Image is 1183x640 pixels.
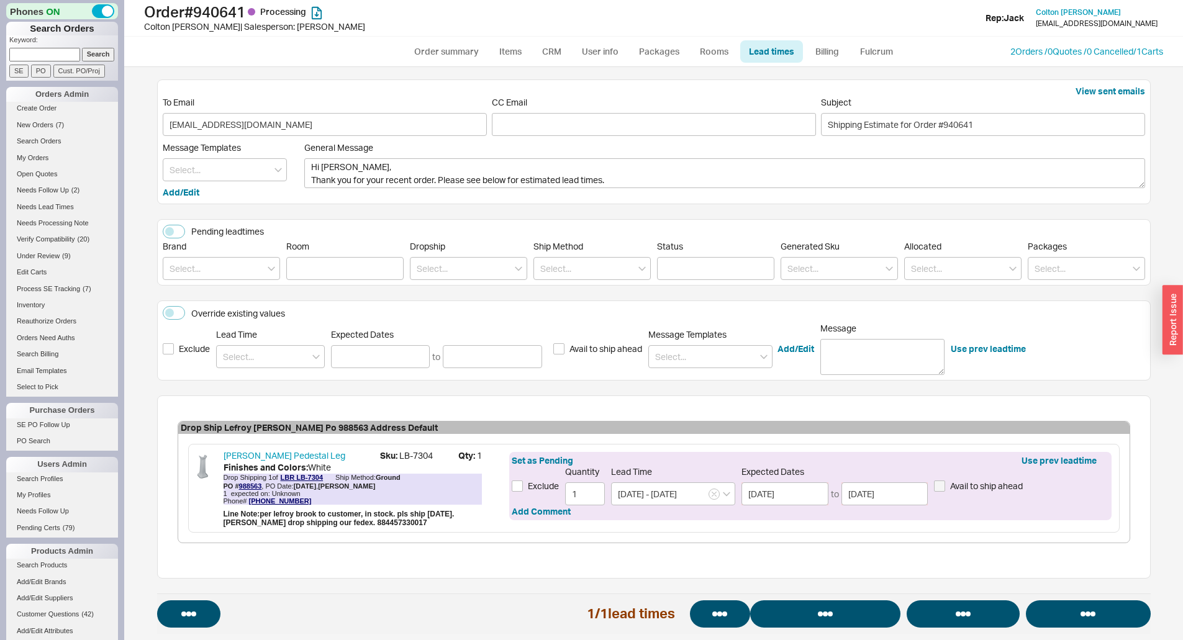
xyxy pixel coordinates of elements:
[163,142,241,153] span: Message Templates
[1133,46,1163,56] a: /1Carts
[56,121,64,128] span: ( 7 )
[6,168,118,181] a: Open Quotes
[740,40,803,63] a: Lead times
[17,219,89,227] span: Needs Processing Note
[294,482,316,490] b: [DATE]
[380,449,458,462] span: LB-7304
[6,489,118,502] a: My Profiles
[260,6,306,17] span: Processing
[6,266,118,279] a: Edit Carts
[304,158,1145,188] textarea: General Message
[1022,454,1097,467] button: Use prev leadtime
[224,490,229,497] span: 1
[777,343,814,355] button: Add/Edit
[553,343,564,354] input: Avail to ship ahead
[6,575,118,588] a: Add/Edit Brands
[6,184,118,197] a: Needs Follow Up(2)
[587,604,675,623] div: 1 / 1 lead times
[6,521,118,534] a: Pending Certs(79)
[17,524,60,531] span: Pending Certs
[528,480,559,492] span: Exclude
[1009,266,1017,271] svg: open menu
[904,241,941,251] span: Allocated
[163,257,280,280] input: Select...
[6,282,118,295] a: Process SE Tracking(7)
[512,505,571,518] button: Add Comment
[886,266,893,271] svg: open menu
[163,225,185,238] button: Pending leadtimes
[17,252,60,259] span: Under Review
[6,135,118,148] a: Search Orders
[1036,8,1121,17] a: Colton [PERSON_NAME]
[6,3,118,19] div: Phones
[239,482,262,490] a: 988563
[6,331,118,345] a: Orders Need Auths
[17,235,75,243] span: Verify Compatibility
[224,490,482,505] div: Phone#
[9,65,29,78] input: SE
[6,472,118,485] a: Search Profiles
[46,5,60,18] span: ON
[6,403,118,418] div: Purchase Orders
[163,186,199,199] button: Add/Edit
[268,266,275,271] svg: open menu
[191,307,285,320] div: Override existing values
[6,544,118,559] div: Products Admin
[760,354,768,359] svg: open menu
[851,40,902,63] a: Fulcrum
[71,186,79,194] span: ( 2 )
[163,343,174,354] input: Exclude
[17,610,79,618] span: Customer Questions
[410,241,445,251] span: Dropship
[6,201,118,214] a: Needs Lead Times
[533,40,570,63] a: CRM
[163,158,287,181] input: Select...
[6,608,118,621] a: Customer Questions(42)
[821,97,1145,108] span: Subject
[144,20,595,33] div: Colton [PERSON_NAME] | Salesperson: [PERSON_NAME]
[304,142,1145,153] span: General Message
[83,285,91,292] span: ( 7 )
[492,97,816,108] span: CC Email
[1028,257,1145,280] input: Select...
[533,257,651,280] input: Select...
[1036,19,1158,28] div: [EMAIL_ADDRESS][DOMAIN_NAME]
[406,40,488,63] a: Order summary
[1028,241,1067,251] span: Packages
[6,315,118,328] a: Reauthorize Orders
[194,454,219,479] img: lb-7304-metropole-basin-pedestal-in-white_ps09xf
[611,466,652,477] span: Lead Time
[6,364,118,377] a: Email Templates
[62,252,70,259] span: ( 9 )
[318,482,375,490] b: [PERSON_NAME]
[512,480,523,492] input: Exclude
[1036,7,1121,17] span: Colton [PERSON_NAME]
[6,435,118,448] a: PO Search
[224,482,262,490] b: PO #
[611,482,735,505] input: Select...
[831,488,839,500] div: to
[805,40,849,63] a: Billing
[63,524,75,531] span: ( 79 )
[224,510,482,527] div: Line Note: per lefroy brook to customer, in stock. pls ship [DATE]. [PERSON_NAME] drop shipping o...
[410,257,527,280] input: Select...
[331,329,542,340] span: Expected Dates
[6,22,118,35] h1: Search Orders
[179,343,210,355] span: Exclude
[216,329,257,340] span: Lead Time
[144,3,595,20] h1: Order # 940641
[950,480,1023,492] span: Avail to ship ahead
[31,65,51,78] input: PO
[432,351,440,363] div: to
[515,266,522,271] svg: open menu
[224,482,376,490] div: , PO Date: ,
[249,497,312,505] a: [PHONE_NUMBER]
[496,115,503,132] input: CC Email
[458,450,475,461] b: Qty:
[986,12,1024,24] div: Rep: Jack
[6,233,118,246] a: Verify Compatibility(20)
[630,40,689,63] a: Packages
[224,449,380,462] a: [PERSON_NAME] Pedestal Leg
[376,474,401,481] b: Ground
[82,48,115,61] input: Search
